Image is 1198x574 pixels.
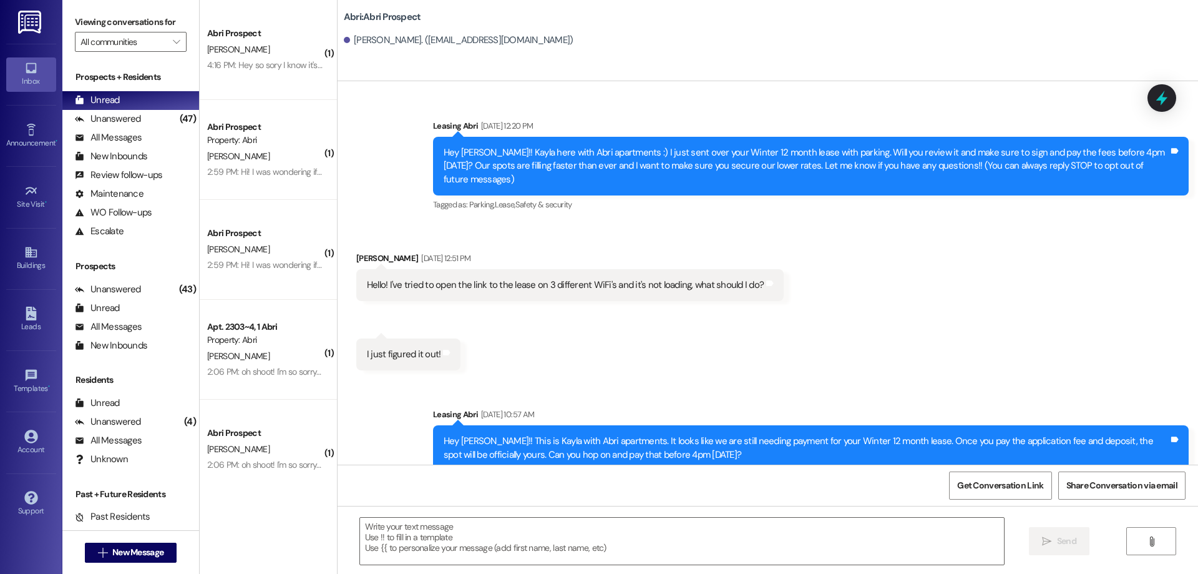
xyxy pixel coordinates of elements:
[207,320,323,334] div: Apt. 2303~4, 1 Abri
[515,199,572,210] span: Safety & security
[344,11,421,24] b: Abri: Abri Prospect
[444,435,1169,462] div: Hey [PERSON_NAME]!! This is Kayla with Abri apartments. It looks like we are still needing paymen...
[1058,472,1186,500] button: Share Conversation via email
[176,280,199,299] div: (43)
[62,488,199,501] div: Past + Future Residents
[85,543,177,563] button: New Message
[6,57,56,91] a: Inbox
[469,199,495,210] span: Parking ,
[1057,535,1076,548] span: Send
[6,303,56,337] a: Leads
[75,510,150,523] div: Past Residents
[56,137,57,146] span: •
[207,350,270,362] span: [PERSON_NAME]
[356,252,784,269] div: [PERSON_NAME]
[207,427,323,440] div: Abri Prospect
[75,225,124,238] div: Escalate
[75,453,128,466] div: Unknown
[207,459,506,470] div: 2:06 PM: oh shoot! I'm so sorry, yes I just completed those. Thanks for reaching out!
[6,365,56,398] a: Templates •
[75,320,142,334] div: All Messages
[75,283,141,296] div: Unanswered
[433,408,1189,425] div: Leasing Abri
[75,434,142,447] div: All Messages
[48,382,50,391] span: •
[62,71,199,84] div: Prospects + Residents
[62,260,199,273] div: Prospects
[207,244,270,255] span: [PERSON_NAME]
[75,187,144,200] div: Maintenance
[207,443,270,455] span: [PERSON_NAME]
[207,166,621,177] div: 2:59 PM: Hi! I was wondering if the door next to my apartment (2104) was a storage closet? & if s...
[80,32,167,52] input: All communities
[433,119,1189,137] div: Leasing Abri
[478,119,533,132] div: [DATE] 12:20 PM
[207,366,506,377] div: 2:06 PM: oh shoot! I'm so sorry, yes I just completed those. Thanks for reaching out!
[75,302,120,315] div: Unread
[75,169,162,182] div: Review follow-ups
[1066,479,1177,492] span: Share Conversation via email
[207,227,323,240] div: Abri Prospect
[98,548,107,558] i: 
[62,374,199,387] div: Residents
[957,479,1043,492] span: Get Conversation Link
[433,195,1189,214] div: Tagged as:
[207,259,621,270] div: 2:59 PM: Hi! I was wondering if the door next to my apartment (2104) was a storage closet? & if s...
[207,151,270,162] span: [PERSON_NAME]
[1147,537,1156,547] i: 
[207,27,323,40] div: Abri Prospect
[367,279,764,292] div: Hello! I've tried to open the link to the lease on 3 different WiFi's and it's not loading, what ...
[112,546,163,559] span: New Message
[949,472,1051,500] button: Get Conversation Link
[177,109,199,129] div: (47)
[444,146,1169,186] div: Hey [PERSON_NAME]!! Kayla here with Abri apartments :) I just sent over your Winter 12 month leas...
[344,34,573,47] div: [PERSON_NAME]. ([EMAIL_ADDRESS][DOMAIN_NAME])
[1029,527,1089,555] button: Send
[75,131,142,144] div: All Messages
[75,94,120,107] div: Unread
[6,487,56,521] a: Support
[367,348,441,361] div: I just figured it out!
[173,37,180,47] i: 
[75,150,147,163] div: New Inbounds
[207,121,323,134] div: Abri Prospect
[207,334,323,347] div: Property: Abri
[18,11,44,34] img: ResiDesk Logo
[418,252,470,265] div: [DATE] 12:51 PM
[75,339,147,352] div: New Inbounds
[181,412,199,432] div: (4)
[75,415,141,428] div: Unanswered
[6,242,56,275] a: Buildings
[478,408,534,421] div: [DATE] 10:57 AM
[207,59,555,71] div: 4:16 PM: Hey so sory I know it's past 3 pm for you guys but I will get that signed [PERSON_NAME]
[495,199,515,210] span: Lease ,
[75,397,120,410] div: Unread
[207,134,323,147] div: Property: Abri
[75,112,141,126] div: Unanswered
[6,181,56,214] a: Site Visit •
[75,206,152,219] div: WO Follow-ups
[45,198,47,207] span: •
[6,426,56,460] a: Account
[1042,537,1051,547] i: 
[207,44,270,55] span: [PERSON_NAME]
[75,12,187,32] label: Viewing conversations for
